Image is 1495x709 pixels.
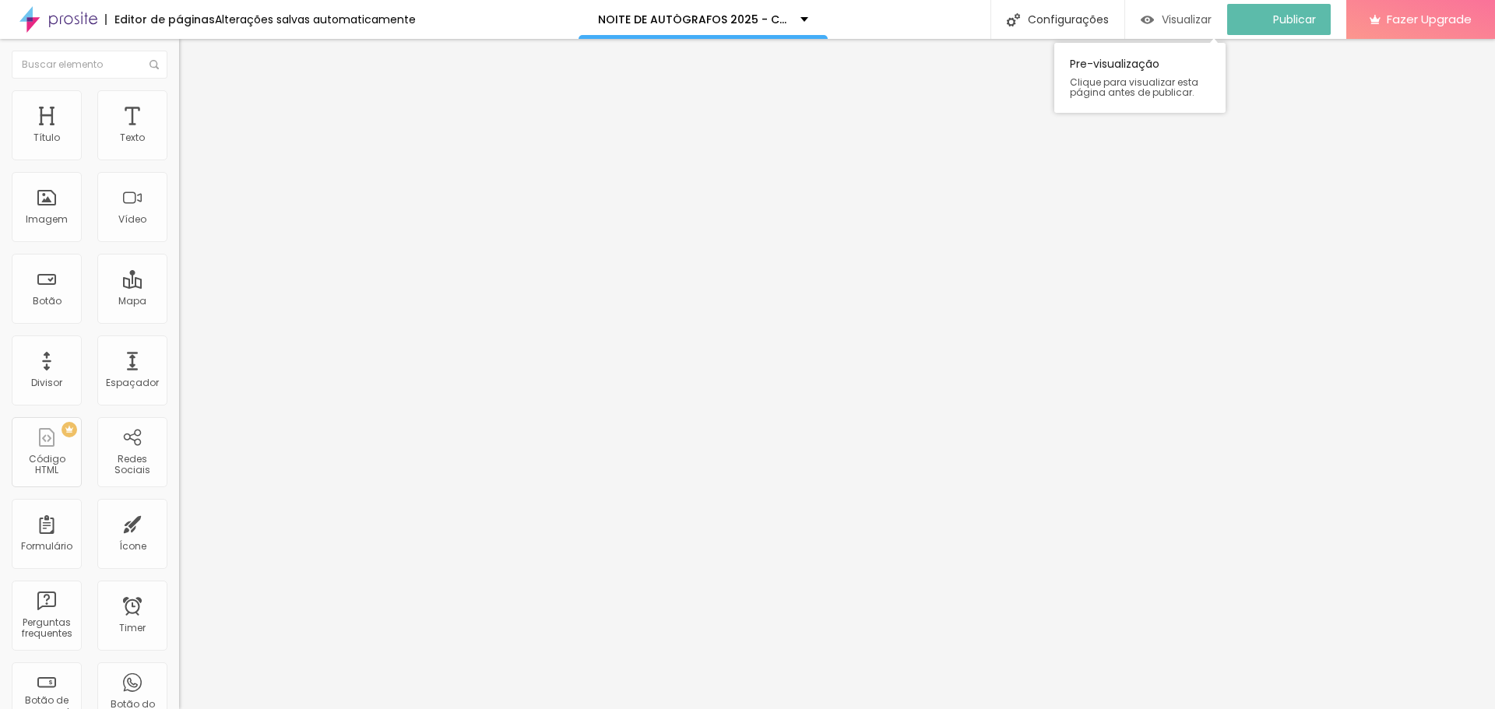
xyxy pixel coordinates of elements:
[1007,13,1020,26] img: Icone
[33,296,62,307] div: Botão
[149,60,159,69] img: Icone
[598,14,789,25] p: NOITE DE AUTÓGRAFOS 2025 - CIC DAMAS
[120,132,145,143] div: Texto
[1141,13,1154,26] img: view-1.svg
[179,39,1495,709] iframe: Editor
[106,377,159,388] div: Espaçador
[26,214,68,225] div: Imagem
[1227,4,1331,35] button: Publicar
[31,377,62,388] div: Divisor
[101,454,163,476] div: Redes Sociais
[1273,13,1316,26] span: Publicar
[1387,12,1472,26] span: Fazer Upgrade
[21,541,72,552] div: Formulário
[33,132,60,143] div: Título
[118,296,146,307] div: Mapa
[12,51,167,79] input: Buscar elemento
[215,14,416,25] div: Alterações salvas automaticamente
[119,541,146,552] div: Ícone
[16,454,77,476] div: Código HTML
[16,617,77,640] div: Perguntas frequentes
[1054,43,1226,113] div: Pre-visualização
[119,623,146,634] div: Timer
[118,214,146,225] div: Vídeo
[105,14,215,25] div: Editor de páginas
[1070,77,1210,97] span: Clique para visualizar esta página antes de publicar.
[1125,4,1227,35] button: Visualizar
[1162,13,1212,26] span: Visualizar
